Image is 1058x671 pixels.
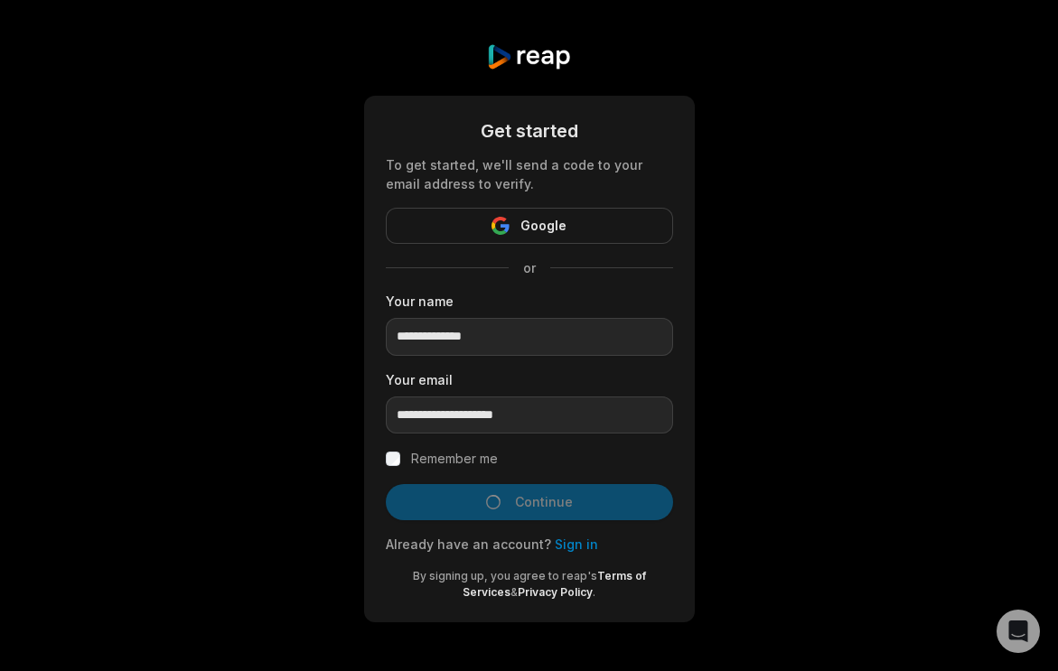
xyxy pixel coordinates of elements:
[386,155,673,193] div: To get started, we'll send a code to your email address to verify.
[486,43,572,70] img: reap
[997,610,1040,653] div: Open Intercom Messenger
[463,569,646,599] a: Terms of Services
[510,585,518,599] span: &
[520,215,566,237] span: Google
[509,258,550,277] span: or
[555,536,598,552] a: Sign in
[386,208,673,244] button: Google
[518,585,593,599] a: Privacy Policy
[386,292,673,311] label: Your name
[411,448,498,470] label: Remember me
[386,117,673,144] div: Get started
[413,569,597,582] span: By signing up, you agree to reap's
[386,536,551,552] span: Already have an account?
[386,370,673,389] label: Your email
[593,585,595,599] span: .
